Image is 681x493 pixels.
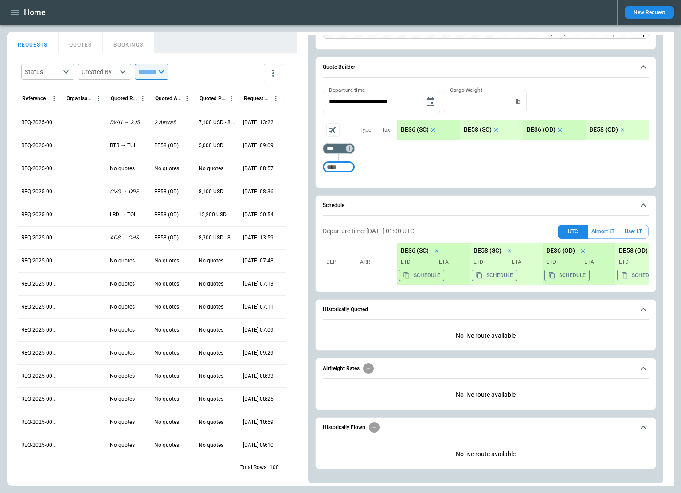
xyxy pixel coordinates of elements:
[360,126,371,134] p: Type
[464,126,492,133] p: BE58 (SC)
[435,258,466,266] p: ETA
[110,211,137,219] p: LRD → TOL
[21,419,59,426] p: REQ-2025-000302
[399,270,444,281] button: Copy the aircraft schedule to your clipboard
[323,196,649,216] button: Schedule
[154,142,179,149] p: BE58 (OD)
[618,225,649,239] button: User LT
[243,395,274,403] p: 09/24/2025 08:25
[21,234,59,242] p: REQ-2025-000310
[67,95,93,102] div: Organisation
[323,358,649,379] button: Airfreight Rates
[474,258,505,266] p: ETD
[472,270,517,281] button: Copy the aircraft schedule to your clipboard
[110,395,135,403] p: No quotes
[200,95,226,102] div: Quoted Price
[619,247,648,254] p: BE58 (OD)
[397,120,649,140] div: scrollable content
[21,165,59,172] p: REQ-2025-000313
[199,326,223,334] p: No quotes
[21,303,59,311] p: REQ-2025-000307
[619,258,650,266] p: ETD
[22,95,46,102] div: Reference
[21,442,59,449] p: REQ-2025-000301
[21,119,59,126] p: REQ-2025-000315
[243,442,274,449] p: 09/23/2025 09:10
[154,372,179,380] p: No quotes
[59,32,103,53] button: QUOTES
[264,64,282,82] button: more
[323,443,649,465] p: No live route available
[199,234,236,242] p: 8,300 USD - 8,600 USD
[181,93,193,104] button: Quoted Aircraft column menu
[154,119,176,126] p: 2 Aircraft
[199,165,223,172] p: No quotes
[323,384,649,406] div: Airfreight Rates
[243,280,274,288] p: 09/25/2025 07:13
[243,165,274,172] p: 09/26/2025 08:57
[48,93,60,104] button: Reference column menu
[93,93,104,104] button: Organisation column menu
[558,225,588,239] button: UTC
[199,119,236,126] p: 7,100 USD - 8,100 USD
[24,7,46,18] h1: Home
[270,464,279,471] p: 100
[21,395,59,403] p: REQ-2025-000303
[154,419,179,426] p: No quotes
[199,280,223,288] p: No quotes
[401,126,429,133] p: BE36 (SC)
[243,303,274,311] p: 09/25/2025 07:11
[244,95,270,102] div: Request Created At (UTC-05:00)
[154,303,179,311] p: No quotes
[546,258,577,266] p: ETD
[625,6,674,19] button: New Request
[21,188,59,196] p: REQ-2025-000312
[25,67,60,76] div: Status
[323,143,355,154] div: Too short
[323,221,649,288] div: Schedule
[323,64,355,70] h6: Quote Builder
[323,162,355,172] div: Too short
[323,325,649,347] p: No live route available
[323,418,649,438] button: Historically Flown
[21,211,59,219] p: REQ-2025-000311
[240,464,268,471] p: Total Rows:
[199,372,223,380] p: No quotes
[82,67,117,76] div: Created By
[110,372,135,380] p: No quotes
[323,425,365,430] h6: Historically Flown
[323,366,360,372] h6: Airfreight Rates
[581,258,612,266] p: ETA
[508,258,539,266] p: ETA
[243,419,274,426] p: 09/23/2025 10:59
[323,443,649,465] div: Historically Flown
[323,325,649,347] div: Historically Quoted
[589,126,618,133] p: BE58 (OD)
[226,93,237,104] button: Quoted Price column menu
[326,258,357,266] p: Dep
[243,349,274,357] p: 09/24/2025 09:29
[546,247,575,254] p: BE36 (OD)
[154,395,179,403] p: No quotes
[199,303,223,311] p: No quotes
[243,188,274,196] p: 09/26/2025 08:36
[21,280,59,288] p: REQ-2025-000308
[199,395,223,403] p: No quotes
[323,203,344,208] h6: Schedule
[323,300,649,320] button: Historically Quoted
[21,142,59,149] p: REQ-2025-000314
[21,349,59,357] p: REQ-2025-000305
[199,349,223,357] p: No quotes
[110,349,135,357] p: No quotes
[326,123,340,137] span: Aircraft selection
[422,93,439,110] button: Choose date, selected date is Sep 29, 2025
[154,326,179,334] p: No quotes
[401,258,432,266] p: ETD
[21,372,59,380] p: REQ-2025-000304
[588,225,618,239] button: Airport LT
[110,280,135,288] p: No quotes
[450,86,482,94] label: Cargo Weight
[323,90,649,177] div: Quote Builder
[401,247,429,254] p: BE36 (SC)
[199,211,227,219] p: 12,200 USD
